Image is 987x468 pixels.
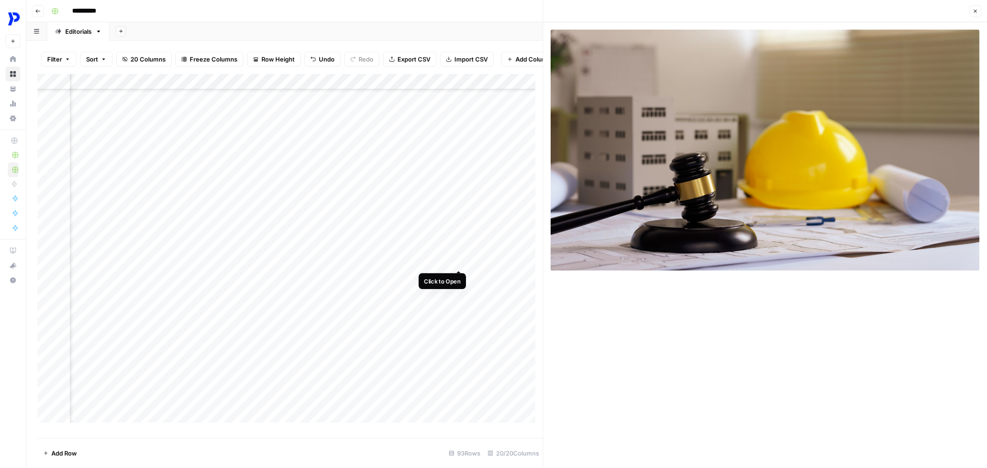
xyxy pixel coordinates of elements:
[6,111,20,126] a: Settings
[116,52,172,67] button: 20 Columns
[383,52,436,67] button: Export CSV
[501,52,557,67] button: Add Column
[6,81,20,96] a: Your Data
[6,67,20,81] a: Browse
[190,55,237,64] span: Freeze Columns
[6,259,20,272] div: What's new?
[6,52,20,67] a: Home
[6,11,22,27] img: ProcurePro Logo
[319,55,335,64] span: Undo
[344,52,379,67] button: Redo
[247,52,301,67] button: Row Height
[445,446,484,461] div: 93 Rows
[65,27,92,36] div: Editorials
[484,446,543,461] div: 20/20 Columns
[37,446,82,461] button: Add Row
[6,273,20,288] button: Help + Support
[130,55,166,64] span: 20 Columns
[6,96,20,111] a: Usage
[47,22,110,41] a: Editorials
[47,55,62,64] span: Filter
[41,52,76,67] button: Filter
[304,52,341,67] button: Undo
[551,30,980,271] img: Row/Cell
[440,52,494,67] button: Import CSV
[6,258,20,273] button: What's new?
[424,277,461,286] div: Click to Open
[80,52,112,67] button: Sort
[86,55,98,64] span: Sort
[261,55,295,64] span: Row Height
[397,55,430,64] span: Export CSV
[175,52,243,67] button: Freeze Columns
[454,55,488,64] span: Import CSV
[6,243,20,258] a: AirOps Academy
[6,7,20,31] button: Workspace: ProcurePro
[359,55,373,64] span: Redo
[51,449,77,458] span: Add Row
[515,55,551,64] span: Add Column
